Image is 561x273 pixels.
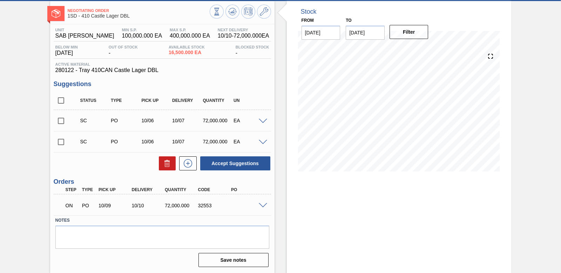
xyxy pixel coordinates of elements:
button: Filter [390,25,428,39]
div: Code [196,187,233,192]
button: Go to Master Data / General [257,5,271,19]
div: New suggestion [176,156,197,170]
div: Delivery [130,187,167,192]
span: MIN S.P. [122,28,162,32]
div: PO [229,187,266,192]
h3: Suggestions [54,80,271,88]
label: Notes [55,215,269,226]
div: 72,000.000 [201,118,235,123]
div: 10/07/2025 [170,139,204,144]
input: mm/dd/yyyy [346,26,385,40]
div: Stock [301,8,317,15]
div: UN [232,98,265,103]
div: 32553 [196,203,233,208]
div: Status [79,98,112,103]
span: 16,500.000 EA [169,50,205,55]
div: 10/06/2025 [140,139,174,144]
span: Below Min [55,45,78,49]
div: - [107,45,140,56]
p: ON [66,203,79,208]
div: Pick up [140,98,174,103]
img: Ícone [52,9,60,18]
div: Delivery [170,98,204,103]
button: Update Chart [225,5,239,19]
div: 72,000.000 [163,203,200,208]
span: Blocked Stock [236,45,269,49]
span: Active Material [55,62,269,66]
div: Type [109,98,143,103]
div: 10/07/2025 [170,118,204,123]
span: 10/10 - 72,000.000 EA [218,33,269,39]
span: 1SD - 410 Castle Lager DBL [68,13,210,19]
span: Out Of Stock [109,45,138,49]
span: 400,000.000 EA [170,33,210,39]
div: Pick up [97,187,133,192]
input: mm/dd/yyyy [302,26,340,40]
span: 280122 - Tray 410CAN Castle Lager DBL [55,67,269,73]
label: to [346,18,351,23]
div: Quantity [163,187,200,192]
div: Delete Suggestions [155,156,176,170]
div: Negotiating Order [64,198,81,213]
button: Accept Suggestions [200,156,270,170]
div: Quantity [201,98,235,103]
div: 10/10/2025 [130,203,167,208]
div: 10/06/2025 [140,118,174,123]
div: Purchase order [80,203,97,208]
button: Stocks Overview [210,5,224,19]
div: Accept Suggestions [197,156,271,171]
span: [DATE] [55,50,78,56]
span: Unit [55,28,114,32]
div: EA [232,139,265,144]
span: Next Delivery [218,28,269,32]
button: Schedule Inventory [241,5,255,19]
div: 10/09/2025 [97,203,133,208]
div: Purchase order [109,139,143,144]
div: EA [232,118,265,123]
span: SAB [PERSON_NAME] [55,33,114,39]
span: Negotiating Order [68,8,210,13]
span: Available Stock [169,45,205,49]
span: MAX S.P. [170,28,210,32]
h3: Orders [54,178,271,186]
button: Save notes [198,253,269,267]
div: Step [64,187,81,192]
span: 100,000.000 EA [122,33,162,39]
div: 72,000.000 [201,139,235,144]
div: Purchase order [109,118,143,123]
div: Suggestion Created [79,118,112,123]
label: From [302,18,314,23]
div: - [234,45,271,56]
div: Type [80,187,97,192]
div: Suggestion Created [79,139,112,144]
